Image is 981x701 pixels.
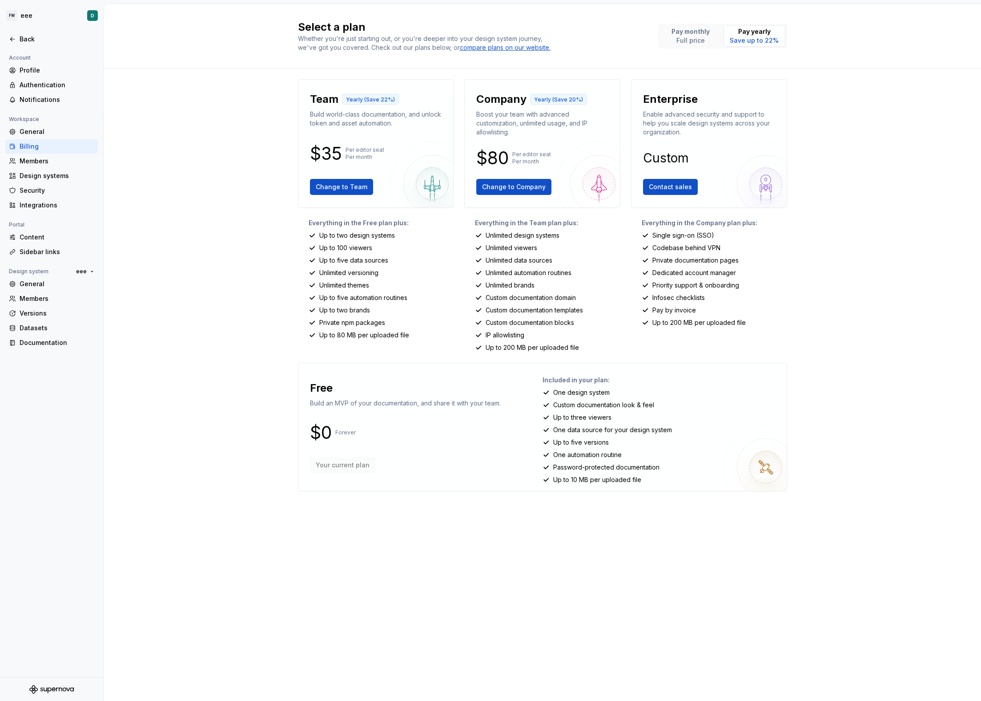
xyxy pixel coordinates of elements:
[309,219,454,227] p: Everything in the Free plan plus:
[643,179,698,195] button: Contact sales
[652,256,739,265] p: Private documentation pages
[5,219,28,230] div: Portal
[660,25,722,47] button: Pay monthlyFull price
[486,318,574,327] p: Custom documentation blocks
[319,293,407,302] p: Up to five automation routines
[724,25,785,47] button: Pay yearlySave up to 22%
[671,27,710,36] p: Pay monthly
[5,63,98,77] a: Profile
[2,6,101,25] button: FWeeeD
[5,114,43,125] div: Workspace
[652,281,739,290] p: Priority support & onboarding
[476,110,608,137] p: Boost your team with advanced customization, unlimited usage, and IP allowlisting.
[486,243,537,252] p: Unlimited viewers
[310,381,333,395] p: Free
[298,20,647,34] h2: Select a plan
[310,179,373,195] button: Change to Team
[20,201,94,210] div: Integrations
[476,92,527,106] p: Company
[486,331,524,340] p: IP allowlisting
[29,685,74,694] a: Supernova Logo
[319,256,388,265] p: Up to five data sources
[5,266,52,277] div: Design system
[20,247,94,256] div: Sidebar links
[475,219,620,227] p: Everything in the Team plan plus:
[310,92,338,106] p: Team
[553,463,659,472] p: Password-protected documentation
[20,294,94,303] div: Members
[20,157,94,166] div: Members
[486,306,583,315] p: Custom documentation templates
[652,243,720,252] p: Codebase behind VPN
[553,438,609,447] p: Up to five versions
[5,154,98,168] a: Members
[671,36,710,45] p: Full price
[5,306,98,320] a: Versions
[20,11,32,20] div: eee
[5,125,98,139] a: General
[652,231,714,240] p: Single sign-on (SSO)
[512,151,551,165] p: Per editor seat Per month
[310,399,501,408] p: Build an MVP of your documentation, and share it with your team.
[5,277,98,291] a: General
[6,10,17,21] div: FW
[310,148,342,159] p: $35
[642,219,787,227] p: Everything in the Company plan plus:
[20,66,94,75] div: Profile
[553,425,672,434] p: One data source for your design system
[319,306,370,315] p: Up to two brands
[5,292,98,306] a: Members
[319,268,378,277] p: Unlimited versioning
[5,93,98,107] a: Notifications
[5,198,98,212] a: Integrations
[346,146,384,161] p: Per editor seat Per month
[20,171,94,180] div: Design systems
[20,95,94,104] div: Notifications
[460,43,551,52] a: compare plans on our website.
[476,153,509,163] p: $80
[486,343,579,352] p: Up to 200 MB per uploaded file
[482,182,546,191] span: Change to Company
[20,186,94,195] div: Security
[486,231,559,240] p: Unlimited design systems
[476,179,551,195] button: Change to Company
[643,110,775,137] p: Enable advanced security and support to help you scale design systems across your organization.
[310,110,442,128] p: Build world-class documentation, and unlock token and asset automation.
[730,36,779,45] p: Save up to 22%
[20,142,94,151] div: Billing
[553,388,610,397] p: One design system
[486,268,571,277] p: Unlimited automation routines
[553,450,622,459] p: One automation routine
[319,331,409,340] p: Up to 80 MB per uploaded file
[319,231,395,240] p: Up to two design systems
[5,78,98,92] a: Authentication
[20,81,94,89] div: Authentication
[20,280,94,288] div: General
[91,12,94,19] div: D
[346,96,395,103] p: Yearly (Save 22%)
[319,281,369,290] p: Unlimited themes
[652,306,696,315] p: Pay by invoice
[298,34,556,52] div: Whether you're just starting out, or you're deeper into your design system journey, we've got you...
[643,92,698,106] p: Enterprise
[643,153,689,163] p: Custom
[730,27,779,36] p: Pay yearly
[534,96,583,103] p: Yearly (Save 20%)
[553,475,641,484] p: Up to 10 MB per uploaded file
[652,318,746,327] p: Up to 200 MB per uploaded file
[20,35,94,44] div: Back
[5,139,98,154] a: Billing
[652,268,736,277] p: Dedicated account manager
[20,324,94,332] div: Datasets
[5,169,98,183] a: Design systems
[652,293,705,302] p: Infosec checklists
[553,401,654,409] p: Custom documentation look & feel
[5,245,98,259] a: Sidebar links
[76,268,87,275] span: eee
[543,376,780,385] p: Included in your plan:
[319,243,372,252] p: Up to 100 viewers
[486,293,576,302] p: Custom documentation domain
[5,321,98,335] a: Datasets
[649,182,692,191] span: Contact sales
